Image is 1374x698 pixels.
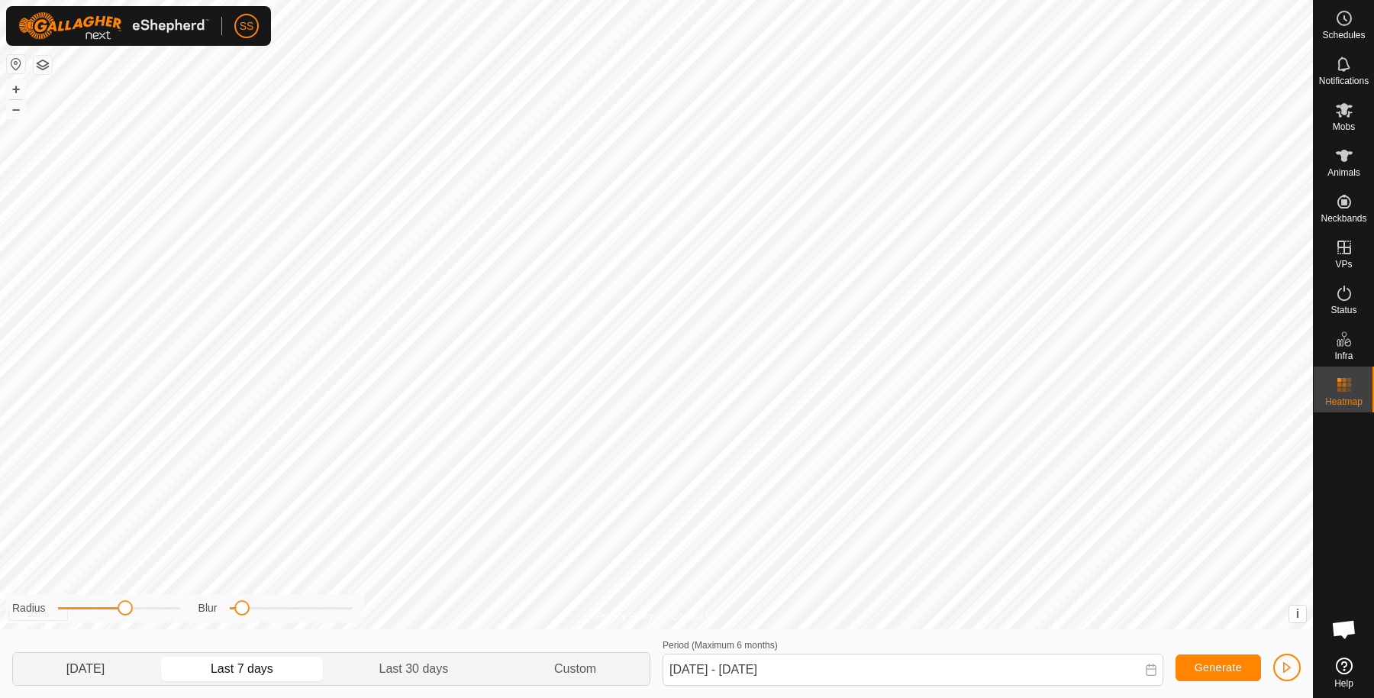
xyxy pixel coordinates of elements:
span: Mobs [1333,122,1355,131]
div: Open chat [1321,606,1367,652]
a: Contact Us [672,609,717,623]
button: – [7,100,25,118]
span: Animals [1327,168,1360,177]
span: Notifications [1319,76,1369,86]
button: Generate [1176,654,1261,681]
span: Last 7 days [211,660,273,678]
button: Reset Map [7,55,25,73]
span: Generate [1195,661,1242,674]
span: Custom [554,660,596,678]
button: + [7,80,25,99]
span: i [1296,607,1299,620]
span: Status [1330,305,1356,315]
label: Radius [12,600,46,616]
label: Period (Maximum 6 months) [663,640,778,651]
span: VPs [1335,260,1352,269]
span: Neckbands [1321,214,1366,223]
span: Heatmap [1325,397,1363,406]
a: Help [1314,651,1374,694]
span: [DATE] [66,660,105,678]
span: SS [240,18,254,34]
span: Schedules [1322,31,1365,40]
span: Last 30 days [379,660,449,678]
button: Map Layers [34,56,52,74]
img: Gallagher Logo [18,12,209,40]
span: Help [1334,679,1353,688]
label: Blur [198,600,218,616]
a: Privacy Policy [596,609,653,623]
span: Infra [1334,351,1353,360]
button: i [1289,606,1306,622]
